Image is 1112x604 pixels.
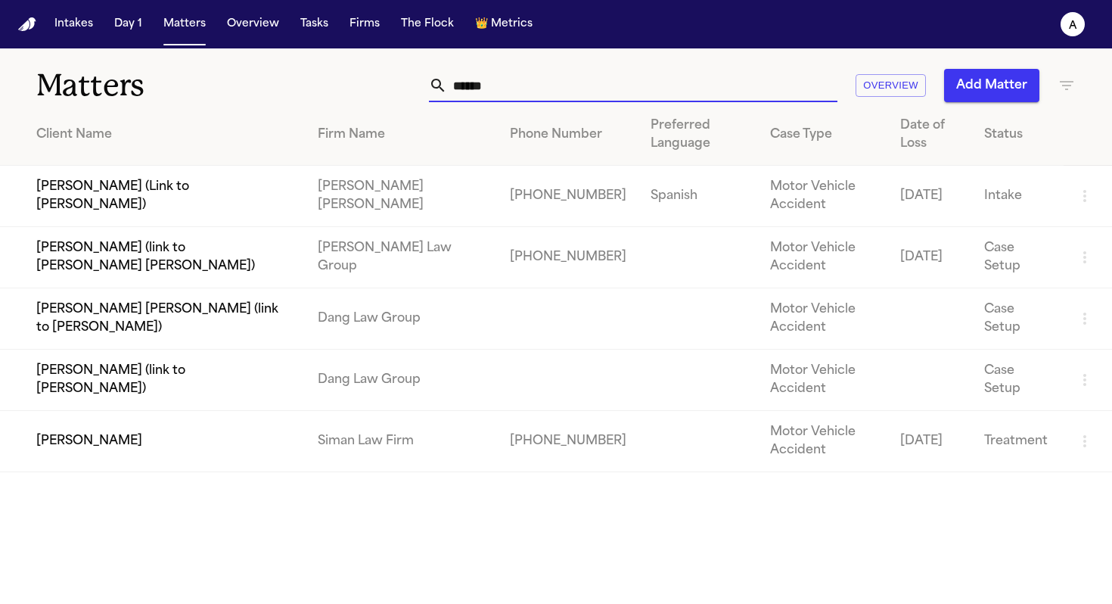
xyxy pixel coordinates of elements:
[972,166,1064,227] td: Intake
[306,350,497,411] td: Dang Law Group
[758,411,888,472] td: Motor Vehicle Accident
[972,350,1064,411] td: Case Setup
[469,11,539,38] button: crownMetrics
[157,11,212,38] button: Matters
[758,227,888,288] td: Motor Vehicle Accident
[395,11,460,38] button: The Flock
[944,69,1039,102] button: Add Matter
[343,11,386,38] button: Firms
[221,11,285,38] button: Overview
[48,11,99,38] button: Intakes
[638,166,758,227] td: Spanish
[900,117,961,153] div: Date of Loss
[984,126,1051,144] div: Status
[972,288,1064,350] td: Case Setup
[510,126,626,144] div: Phone Number
[770,126,876,144] div: Case Type
[972,227,1064,288] td: Case Setup
[318,126,485,144] div: Firm Name
[294,11,334,38] button: Tasks
[758,166,888,227] td: Motor Vehicle Accident
[651,117,746,153] div: Preferred Language
[306,411,497,472] td: Siman Law Firm
[306,288,497,350] td: Dang Law Group
[888,227,973,288] td: [DATE]
[498,411,638,472] td: [PHONE_NUMBER]
[498,227,638,288] td: [PHONE_NUMBER]
[36,67,325,104] h1: Matters
[18,17,36,32] img: Finch Logo
[856,74,926,98] button: Overview
[498,166,638,227] td: [PHONE_NUMBER]
[972,411,1064,472] td: Treatment
[36,126,294,144] div: Client Name
[888,411,973,472] td: [DATE]
[758,350,888,411] td: Motor Vehicle Accident
[888,166,973,227] td: [DATE]
[306,166,497,227] td: [PERSON_NAME] [PERSON_NAME]
[108,11,148,38] button: Day 1
[758,288,888,350] td: Motor Vehicle Accident
[306,227,497,288] td: [PERSON_NAME] Law Group
[18,17,36,32] a: Home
